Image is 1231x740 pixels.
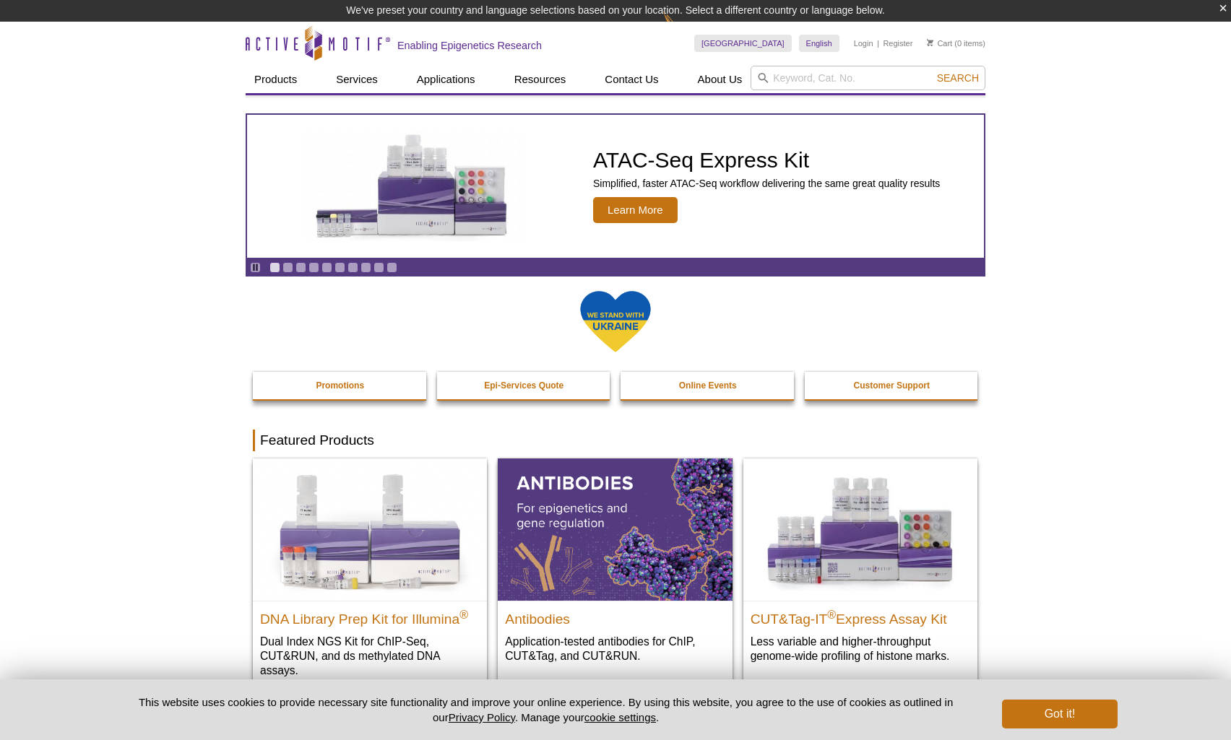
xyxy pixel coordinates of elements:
[247,115,984,258] a: ATAC-Seq Express Kit ATAC-Seq Express Kit Simplified, faster ATAC-Seq workflow delivering the sam...
[295,262,306,273] a: Go to slide 3
[883,38,912,48] a: Register
[498,458,732,600] img: All Antibodies
[253,458,487,692] a: DNA Library Prep Kit for Illumina DNA Library Prep Kit for Illumina® Dual Index NGS Kit for ChIP-...
[621,372,795,399] a: Online Events
[854,380,930,391] strong: Customer Support
[253,430,978,451] h2: Featured Products
[663,11,701,45] img: Change Here
[743,458,977,677] a: CUT&Tag-IT® Express Assay Kit CUT&Tag-IT®Express Assay Kit Less variable and higher-throughput ge...
[260,634,480,678] p: Dual Index NGS Kit for ChIP-Seq, CUT&RUN, and ds methylated DNA assays.
[751,634,970,663] p: Less variable and higher-throughput genome-wide profiling of histone marks​.
[408,66,484,93] a: Applications
[506,66,575,93] a: Resources
[679,380,737,391] strong: Online Events
[498,458,732,677] a: All Antibodies Antibodies Application-tested antibodies for ChIP, CUT&Tag, and CUT&RUN.
[347,262,358,273] a: Go to slide 7
[449,711,515,723] a: Privacy Policy
[269,262,280,273] a: Go to slide 1
[854,38,873,48] a: Login
[505,634,725,663] p: Application-tested antibodies for ChIP, CUT&Tag, and CUT&RUN.
[933,71,983,84] button: Search
[327,66,386,93] a: Services
[282,262,293,273] a: Go to slide 2
[751,605,970,627] h2: CUT&Tag-IT Express Assay Kit
[584,711,656,723] button: cookie settings
[253,458,487,600] img: DNA Library Prep Kit for Illumina
[113,695,978,725] p: This website uses cookies to provide necessary site functionality and improve your online experie...
[827,608,836,620] sup: ®
[743,458,977,600] img: CUT&Tag-IT® Express Assay Kit
[751,66,985,90] input: Keyword, Cat. No.
[334,262,345,273] a: Go to slide 6
[927,35,985,52] li: (0 items)
[596,66,667,93] a: Contact Us
[694,35,792,52] a: [GEOGRAPHIC_DATA]
[805,372,980,399] a: Customer Support
[260,605,480,627] h2: DNA Library Prep Kit for Illumina
[397,39,542,52] h2: Enabling Epigenetics Research
[294,131,532,241] img: ATAC-Seq Express Kit
[253,372,428,399] a: Promotions
[386,262,397,273] a: Go to slide 10
[308,262,319,273] a: Go to slide 4
[927,39,933,46] img: Your Cart
[1002,700,1118,728] button: Got it!
[484,380,563,391] strong: Epi-Services Quote
[360,262,371,273] a: Go to slide 8
[459,608,468,620] sup: ®
[593,149,940,171] h2: ATAC-Seq Express Kit
[250,262,261,273] a: Toggle autoplay
[247,115,984,258] article: ATAC-Seq Express Kit
[246,66,306,93] a: Products
[689,66,751,93] a: About Us
[505,605,725,627] h2: Antibodies
[321,262,332,273] a: Go to slide 5
[373,262,384,273] a: Go to slide 9
[579,290,652,354] img: We Stand With Ukraine
[799,35,839,52] a: English
[927,38,952,48] a: Cart
[593,197,678,223] span: Learn More
[877,35,879,52] li: |
[437,372,612,399] a: Epi-Services Quote
[593,177,940,190] p: Simplified, faster ATAC-Seq workflow delivering the same great quality results
[937,72,979,84] span: Search
[316,380,364,391] strong: Promotions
